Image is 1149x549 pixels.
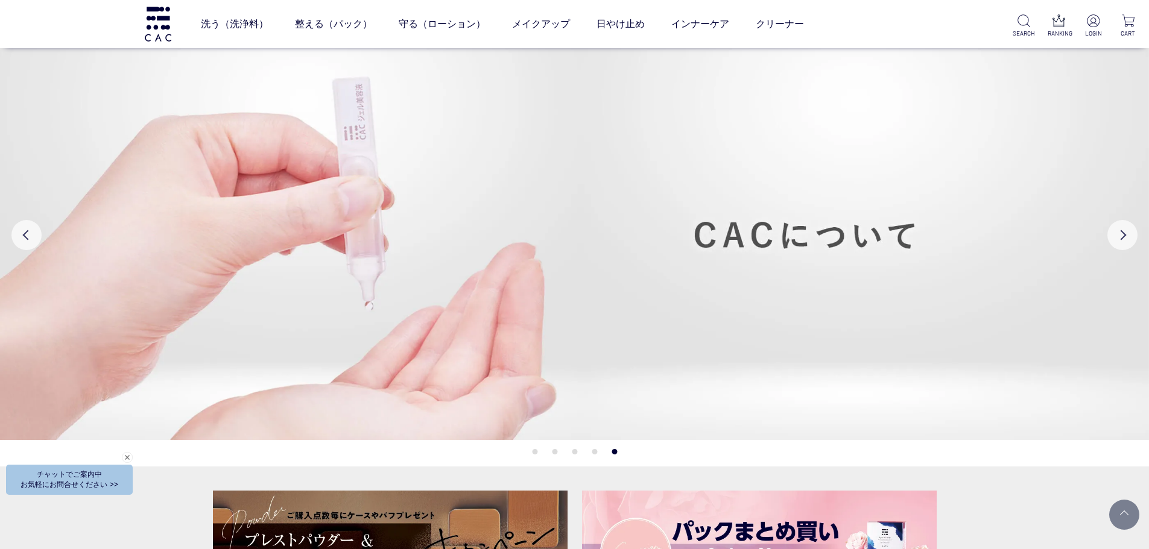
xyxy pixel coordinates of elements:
[399,7,486,41] a: 守る（ローション）
[552,449,557,454] button: 2 of 5
[1013,14,1035,38] a: SEARCH
[1117,29,1139,38] p: CART
[1082,29,1104,38] p: LOGIN
[671,7,729,41] a: インナーケア
[532,449,537,454] button: 1 of 5
[1117,14,1139,38] a: CART
[612,449,617,454] button: 5 of 5
[597,7,645,41] a: 日やけ止め
[592,449,597,454] button: 4 of 5
[11,220,42,250] button: Previous
[512,7,570,41] a: メイクアップ
[295,7,372,41] a: 整える（パック）
[1048,14,1070,38] a: RANKING
[143,7,173,41] img: logo
[1013,29,1035,38] p: SEARCH
[1082,14,1104,38] a: LOGIN
[572,449,577,454] button: 3 of 5
[1048,29,1070,38] p: RANKING
[756,7,804,41] a: クリーナー
[1107,220,1138,250] button: Next
[201,7,268,41] a: 洗う（洗浄料）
